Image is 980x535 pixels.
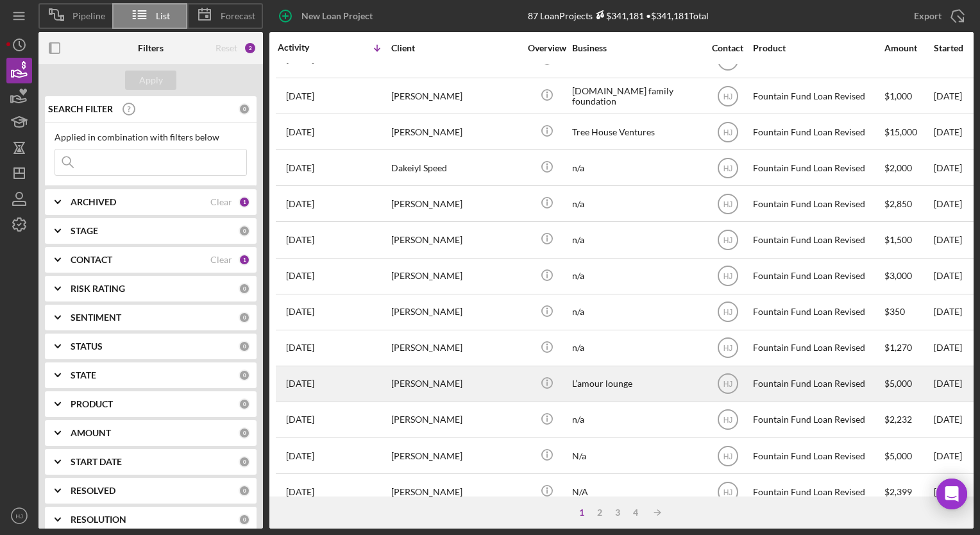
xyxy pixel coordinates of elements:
[215,43,237,53] div: Reset
[914,3,942,29] div: Export
[723,488,732,497] text: HJ
[572,295,700,329] div: n/a
[15,513,23,520] text: HJ
[901,3,974,29] button: Export
[723,92,732,101] text: HJ
[286,378,314,389] time: 2025-09-12 22:30
[391,223,520,257] div: [PERSON_NAME]
[753,367,881,401] div: Fountain Fund Loan Revised
[239,427,250,439] div: 0
[48,104,113,114] b: SEARCH FILTER
[391,331,520,365] div: [PERSON_NAME]
[286,271,314,281] time: 2025-09-16 15:36
[71,255,112,265] b: CONTACT
[391,151,520,185] div: Dakeiyl Speed
[239,485,250,497] div: 0
[391,79,520,113] div: [PERSON_NAME]
[723,452,732,461] text: HJ
[591,507,609,518] div: 2
[71,486,115,496] b: RESOLVED
[528,10,709,21] div: 87 Loan Projects • $341,181 Total
[572,331,700,365] div: n/a
[609,507,627,518] div: 3
[573,507,591,518] div: 1
[884,198,912,209] span: $2,850
[239,369,250,381] div: 0
[753,223,881,257] div: Fountain Fund Loan Revised
[71,457,122,467] b: START DATE
[286,163,314,173] time: 2025-10-01 15:31
[723,128,732,137] text: HJ
[286,307,314,317] time: 2025-09-15 13:11
[884,486,912,497] span: $2,399
[156,11,170,21] span: List
[391,187,520,221] div: [PERSON_NAME]
[723,236,732,245] text: HJ
[627,507,645,518] div: 4
[301,3,373,29] div: New Loan Project
[71,226,98,236] b: STAGE
[572,259,700,293] div: n/a
[704,43,752,53] div: Contact
[884,342,912,353] span: $1,270
[278,42,334,53] div: Activity
[593,10,644,21] div: $341,181
[572,79,700,113] div: [DOMAIN_NAME] family foundation
[572,151,700,185] div: n/a
[723,200,732,208] text: HJ
[286,414,314,425] time: 2025-09-11 17:47
[753,403,881,437] div: Fountain Fund Loan Revised
[753,331,881,365] div: Fountain Fund Loan Revised
[572,115,700,149] div: Tree House Ventures
[138,43,164,53] b: Filters
[71,514,126,525] b: RESOLUTION
[884,270,912,281] span: $3,000
[572,223,700,257] div: n/a
[723,308,732,317] text: HJ
[391,439,520,473] div: [PERSON_NAME]
[884,90,912,101] span: $1,000
[753,259,881,293] div: Fountain Fund Loan Revised
[71,197,116,207] b: ARCHIVED
[391,475,520,509] div: [PERSON_NAME]
[239,225,250,237] div: 0
[125,71,176,90] button: Apply
[391,295,520,329] div: [PERSON_NAME]
[753,295,881,329] div: Fountain Fund Loan Revised
[391,115,520,149] div: [PERSON_NAME]
[572,367,700,401] div: L’amour lounge
[753,43,881,53] div: Product
[55,132,247,142] div: Applied in combination with filters below
[239,196,250,208] div: 1
[71,284,125,294] b: RISK RATING
[244,42,257,55] div: 2
[71,399,113,409] b: PRODUCT
[572,439,700,473] div: N/a
[286,91,314,101] time: 2025-10-01 17:45
[523,43,571,53] div: Overview
[210,197,232,207] div: Clear
[139,71,163,90] div: Apply
[269,3,385,29] button: New Loan Project
[286,343,314,353] time: 2025-09-13 00:33
[239,514,250,525] div: 0
[753,79,881,113] div: Fountain Fund Loan Revised
[239,456,250,468] div: 0
[286,451,314,461] time: 2025-09-10 14:06
[753,475,881,509] div: Fountain Fund Loan Revised
[239,312,250,323] div: 0
[723,56,732,65] text: HJ
[884,43,933,53] div: Amount
[6,503,32,529] button: HJ
[286,487,314,497] time: 2025-09-09 20:11
[239,254,250,266] div: 1
[572,187,700,221] div: n/a
[936,479,967,509] div: Open Intercom Messenger
[239,341,250,352] div: 0
[71,428,111,438] b: AMOUNT
[286,235,314,245] time: 2025-09-25 11:16
[884,306,905,317] span: $350
[71,341,103,352] b: STATUS
[286,199,314,209] time: 2025-09-29 21:11
[753,439,881,473] div: Fountain Fund Loan Revised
